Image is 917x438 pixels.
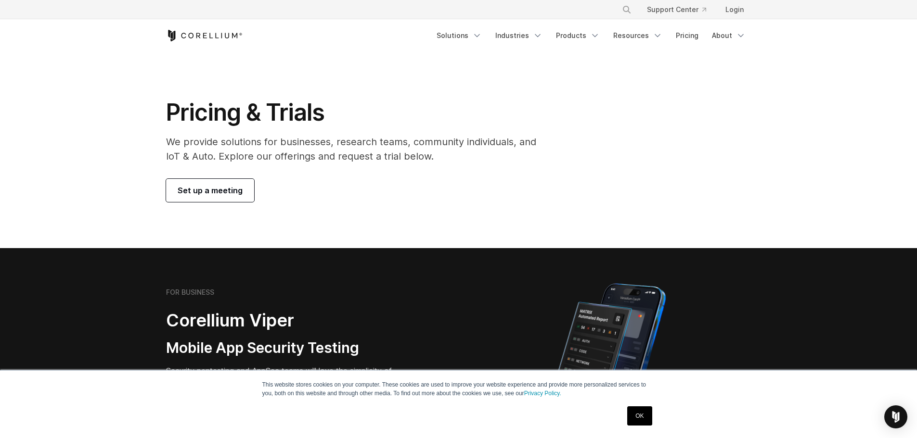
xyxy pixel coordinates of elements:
[884,405,907,428] div: Open Intercom Messenger
[550,27,606,44] a: Products
[431,27,488,44] a: Solutions
[627,406,652,425] a: OK
[166,288,214,297] h6: FOR BUSINESS
[166,98,550,127] h1: Pricing & Trials
[166,179,254,202] a: Set up a meeting
[166,310,413,331] h2: Corellium Viper
[166,365,413,400] p: Security pentesting and AppSec teams will love the simplicity of automated report generation comb...
[431,27,751,44] div: Navigation Menu
[610,1,751,18] div: Navigation Menu
[524,390,561,397] a: Privacy Policy.
[178,185,243,196] span: Set up a meeting
[639,1,714,18] a: Support Center
[706,27,751,44] a: About
[166,339,413,357] h3: Mobile App Security Testing
[166,135,550,163] p: We provide solutions for businesses, research teams, community individuals, and IoT & Auto. Explo...
[166,30,243,41] a: Corellium Home
[618,1,635,18] button: Search
[670,27,704,44] a: Pricing
[490,27,548,44] a: Industries
[262,380,655,398] p: This website stores cookies on your computer. These cookies are used to improve your website expe...
[718,1,751,18] a: Login
[607,27,668,44] a: Resources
